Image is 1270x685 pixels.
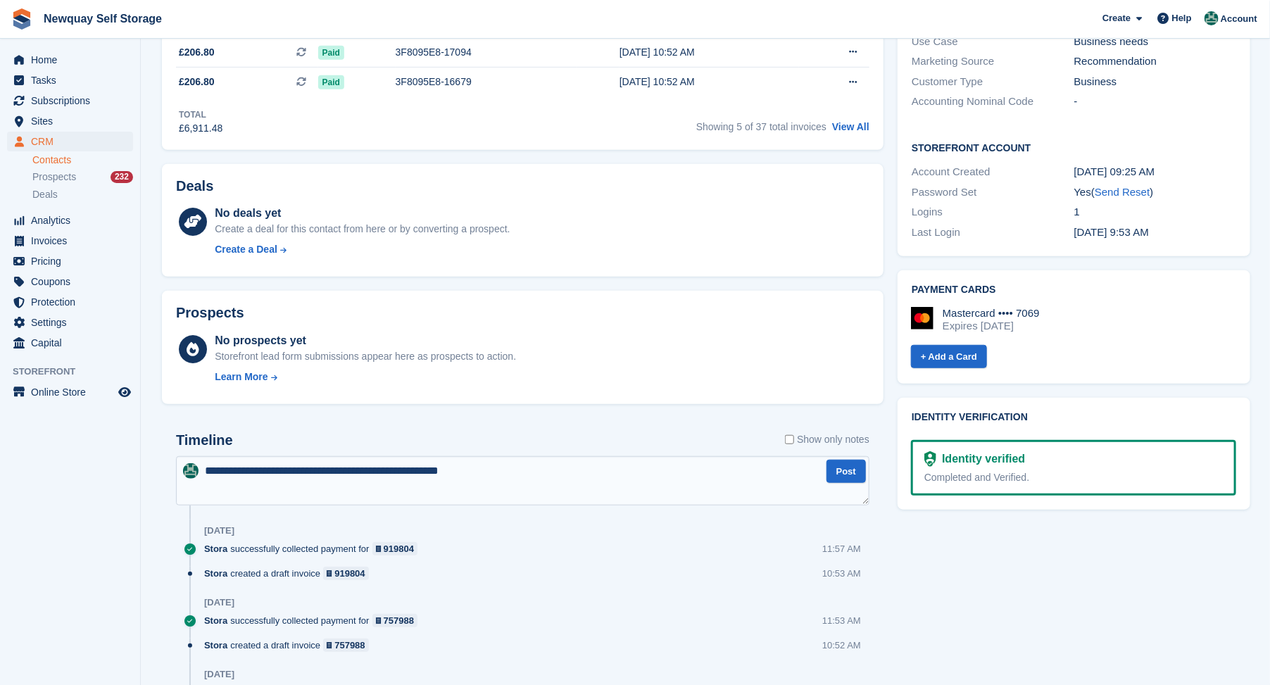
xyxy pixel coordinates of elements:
[32,188,58,201] span: Deals
[204,639,376,652] div: created a draft invoice
[696,121,826,132] span: Showing 5 of 37 total invoices
[911,307,933,329] img: Mastercard Logo
[323,567,369,580] a: 919804
[31,313,115,332] span: Settings
[912,412,1236,423] h2: Identity verification
[204,614,425,627] div: successfully collected payment for
[912,184,1074,201] div: Password Set
[924,451,936,467] img: Identity Verification Ready
[943,307,1040,320] div: Mastercard •••• 7069
[384,542,414,555] div: 919804
[204,542,425,555] div: successfully collected payment for
[215,370,516,384] a: Learn More
[31,91,115,111] span: Subscriptions
[7,292,133,312] a: menu
[318,46,344,60] span: Paid
[826,460,866,483] button: Post
[372,614,418,627] a: 757988
[1221,12,1257,26] span: Account
[1074,54,1237,70] div: Recommendation
[183,463,199,479] img: JON
[215,222,510,237] div: Create a deal for this contact from here or by converting a prospect.
[912,284,1236,296] h2: Payment cards
[7,272,133,291] a: menu
[1074,204,1237,220] div: 1
[372,542,418,555] a: 919804
[832,121,869,132] a: View All
[1172,11,1192,25] span: Help
[32,170,133,184] a: Prospects 232
[32,170,76,184] span: Prospects
[7,111,133,131] a: menu
[822,567,861,580] div: 10:53 AM
[204,639,227,652] span: Stora
[31,231,115,251] span: Invoices
[912,54,1074,70] div: Marketing Source
[7,132,133,151] a: menu
[912,94,1074,110] div: Accounting Nominal Code
[176,432,233,448] h2: Timeline
[1074,34,1237,50] div: Business needs
[204,542,227,555] span: Stora
[1205,11,1219,25] img: JON
[31,272,115,291] span: Coupons
[396,75,577,89] div: 3F8095E8-16679
[7,70,133,90] a: menu
[11,8,32,30] img: stora-icon-8386f47178a22dfd0bd8f6a31ec36ba5ce8667c1dd55bd0f319d3a0aa187defe.svg
[204,669,234,680] div: [DATE]
[7,231,133,251] a: menu
[620,75,799,89] div: [DATE] 10:52 AM
[7,251,133,271] a: menu
[204,525,234,536] div: [DATE]
[116,384,133,401] a: Preview store
[176,178,213,194] h2: Deals
[334,567,365,580] div: 919804
[7,50,133,70] a: menu
[7,91,133,111] a: menu
[176,305,244,321] h2: Prospects
[31,50,115,70] span: Home
[785,432,869,447] label: Show only notes
[204,597,234,608] div: [DATE]
[1095,186,1150,198] a: Send Reset
[822,614,861,627] div: 11:53 AM
[215,349,516,364] div: Storefront lead form submissions appear here as prospects to action.
[384,614,414,627] div: 757988
[912,140,1236,154] h2: Storefront Account
[396,45,577,60] div: 3F8095E8-17094
[31,111,115,131] span: Sites
[31,132,115,151] span: CRM
[936,451,1025,467] div: Identity verified
[912,34,1074,50] div: Use Case
[1091,186,1153,198] span: ( )
[912,164,1074,180] div: Account Created
[31,210,115,230] span: Analytics
[943,320,1040,332] div: Expires [DATE]
[204,614,227,627] span: Stora
[31,382,115,402] span: Online Store
[822,639,861,652] div: 10:52 AM
[204,567,227,580] span: Stora
[912,204,1074,220] div: Logins
[334,639,365,652] div: 757988
[31,70,115,90] span: Tasks
[215,205,510,222] div: No deals yet
[179,121,222,136] div: £6,911.48
[204,567,376,580] div: created a draft invoice
[31,292,115,312] span: Protection
[911,345,987,368] a: + Add a Card
[1074,164,1237,180] div: [DATE] 09:25 AM
[1074,94,1237,110] div: -
[1074,74,1237,90] div: Business
[785,432,794,447] input: Show only notes
[912,225,1074,241] div: Last Login
[179,108,222,121] div: Total
[215,370,268,384] div: Learn More
[7,382,133,402] a: menu
[822,542,861,555] div: 11:57 AM
[7,333,133,353] a: menu
[111,171,133,183] div: 232
[179,75,215,89] span: £206.80
[215,332,516,349] div: No prospects yet
[13,365,140,379] span: Storefront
